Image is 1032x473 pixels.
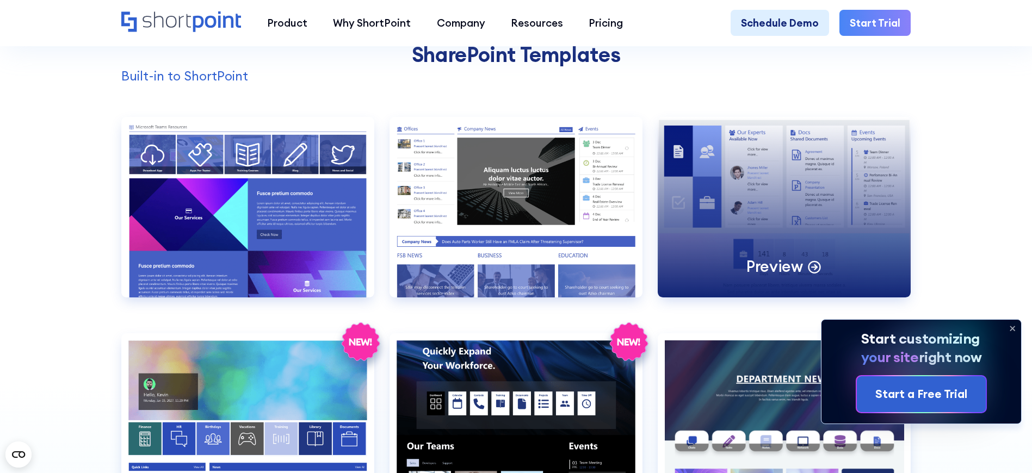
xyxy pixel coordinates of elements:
a: Resources [498,10,576,35]
a: HR 1 [121,117,374,318]
a: Home [121,11,242,34]
div: Company [437,15,485,30]
button: Open CMP widget [5,441,32,468]
a: HR 2 [390,117,642,318]
p: Built-in to ShortPoint [121,66,911,86]
a: Pricing [576,10,636,35]
h2: SharePoint Templates [121,42,911,66]
a: HR 3Preview [658,117,911,318]
div: Start a Free Trial [875,385,967,403]
div: Pricing [589,15,623,30]
a: Schedule Demo [731,10,829,35]
div: Product [267,15,307,30]
a: Company [424,10,498,35]
a: Start Trial [839,10,911,35]
div: Why ShortPoint [333,15,411,30]
a: Product [254,10,320,35]
div: Resources [511,15,563,30]
p: Preview [746,257,803,277]
a: Start a Free Trial [857,376,986,412]
a: Why ShortPoint [320,10,424,35]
